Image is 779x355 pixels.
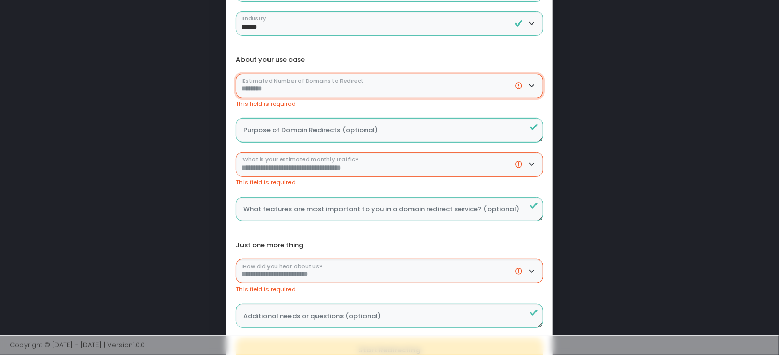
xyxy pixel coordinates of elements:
[236,100,543,108] div: This field is required
[236,241,543,249] div: Just one more thing
[236,56,543,64] div: About your use case
[236,285,543,294] div: This field is required
[10,340,145,350] span: Copyright © [DATE] - [DATE] | Version 1.0.0
[236,178,543,187] div: This field is required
